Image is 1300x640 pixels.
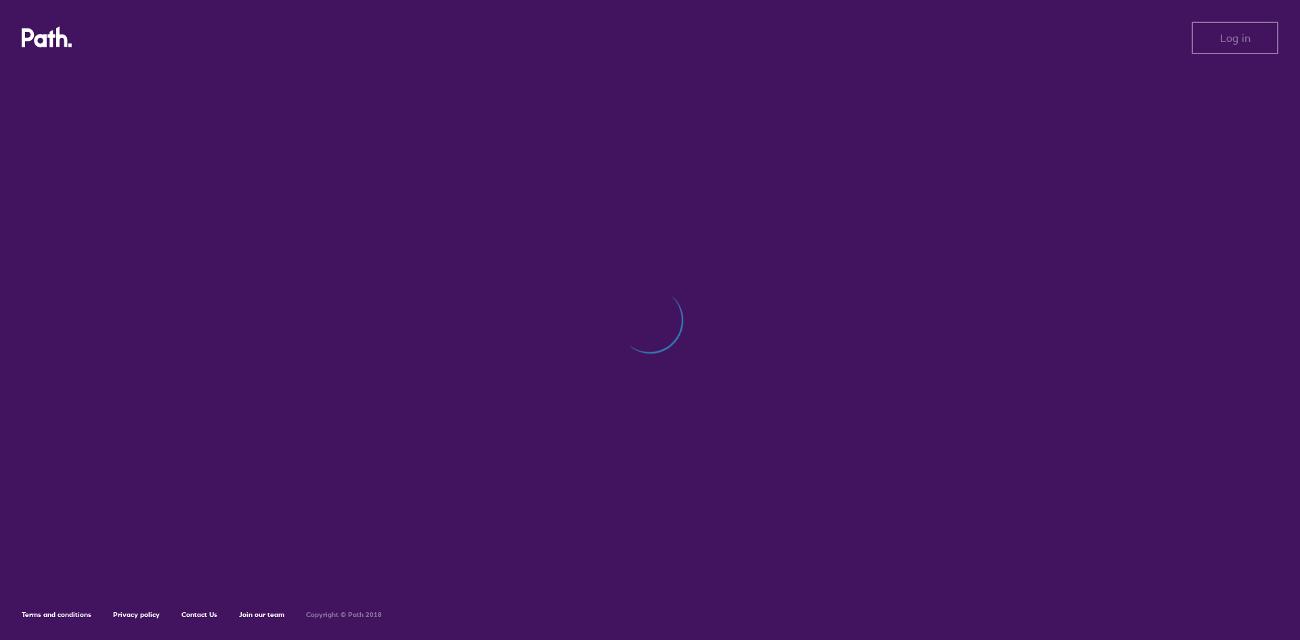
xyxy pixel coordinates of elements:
[306,611,382,619] h6: Copyright © Path 2018
[1192,22,1278,54] button: Log in
[22,610,91,619] a: Terms and conditions
[1220,32,1251,44] span: Log in
[113,610,160,619] a: Privacy policy
[181,610,217,619] a: Contact Us
[239,610,284,619] a: Join our team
